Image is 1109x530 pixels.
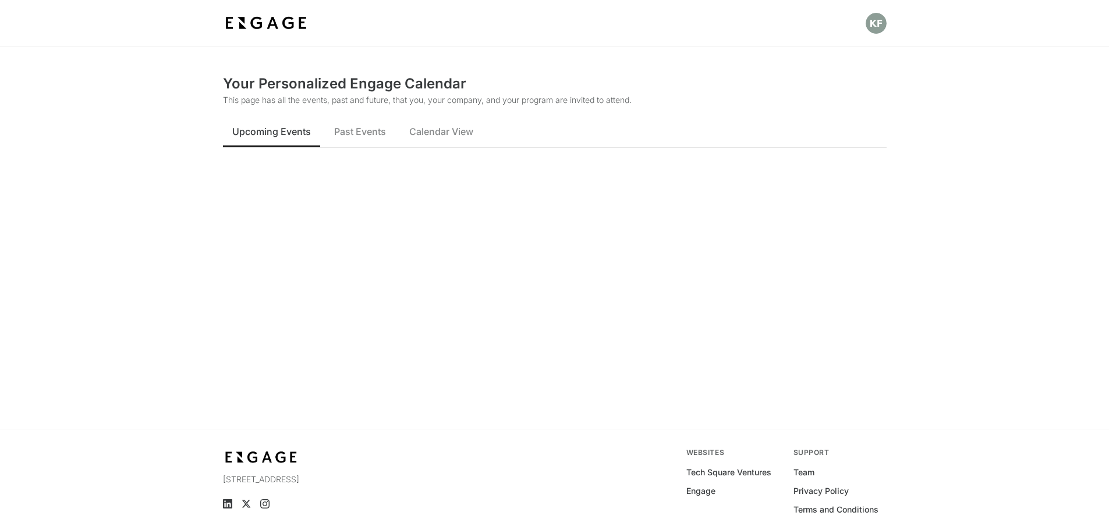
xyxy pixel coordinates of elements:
span: Past Events [334,125,386,138]
img: bdf1fb74-1727-4ba0-a5bd-bc74ae9fc70b.jpeg [223,448,300,467]
a: X (Twitter) [242,499,251,508]
ul: Social media [223,499,425,508]
div: Support [793,448,887,457]
img: Profile picture of Kate Field [866,13,887,34]
span: Upcoming Events [232,125,311,138]
button: Open profile menu [866,13,887,34]
a: Privacy Policy [793,485,849,497]
button: Upcoming Events [223,115,320,147]
a: Terms and Conditions [793,504,878,515]
button: Calendar View [400,115,483,147]
a: Tech Square Ventures [686,467,771,478]
p: This page has all the events, past and future, that you, your company, and your program are invit... [223,94,887,106]
div: Websites [686,448,780,457]
a: Engage [686,485,715,497]
h2: Your Personalized Engage Calendar [223,74,887,93]
a: Instagram [260,499,270,508]
a: LinkedIn [223,499,232,508]
span: Calendar View [409,125,473,138]
a: Team [793,467,814,478]
button: Past Events [325,115,395,147]
p: [STREET_ADDRESS] [223,474,425,485]
img: bdf1fb74-1727-4ba0-a5bd-bc74ae9fc70b.jpeg [223,13,309,34]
